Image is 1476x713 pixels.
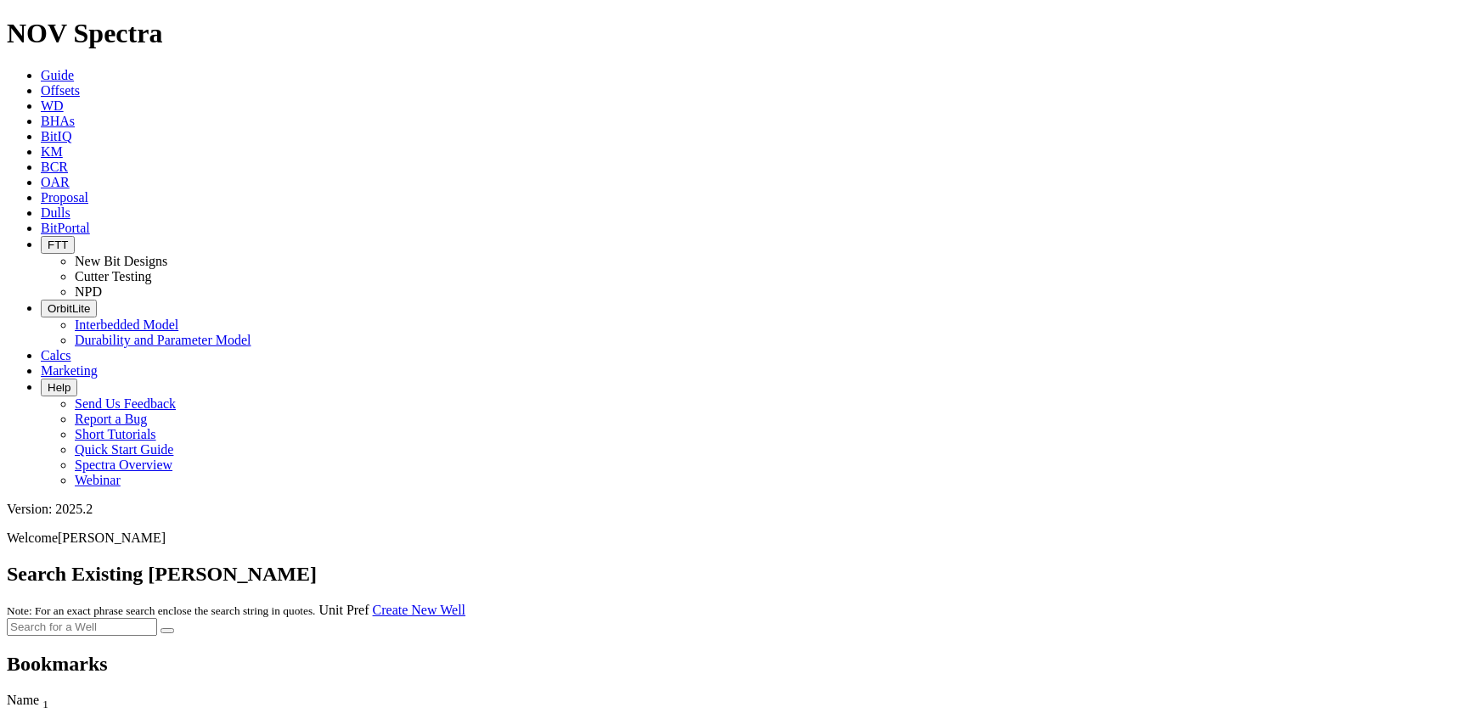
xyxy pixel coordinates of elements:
a: OAR [41,175,70,189]
a: Quick Start Guide [75,442,173,457]
span: Help [48,381,70,394]
a: WD [41,98,64,113]
a: Cutter Testing [75,269,152,284]
a: BitPortal [41,221,90,235]
p: Welcome [7,531,1469,546]
a: Proposal [41,190,88,205]
button: Help [41,379,77,396]
a: Offsets [41,83,80,98]
a: Durability and Parameter Model [75,333,251,347]
span: Name [7,693,39,707]
span: [PERSON_NAME] [58,531,166,545]
a: Create New Well [373,603,465,617]
sub: 1 [42,698,48,710]
a: BitIQ [41,129,71,143]
h2: Search Existing [PERSON_NAME] [7,563,1469,586]
a: Webinar [75,473,121,487]
a: Report a Bug [75,412,147,426]
h2: Bookmarks [7,653,1469,676]
div: Version: 2025.2 [7,502,1469,517]
div: Name Sort None [7,693,1355,711]
button: FTT [41,236,75,254]
span: Sort None [42,693,48,707]
a: New Bit Designs [75,254,167,268]
a: Unit Pref [318,603,369,617]
a: BHAs [41,114,75,128]
a: Send Us Feedback [75,396,176,411]
a: KM [41,144,63,159]
a: BCR [41,160,68,174]
a: Interbedded Model [75,317,178,332]
small: Note: For an exact phrase search enclose the search string in quotes. [7,604,315,617]
input: Search for a Well [7,618,157,636]
a: Spectra Overview [75,458,172,472]
a: Dulls [41,205,70,220]
a: Guide [41,68,74,82]
a: Short Tutorials [75,427,156,441]
span: OrbitLite [48,302,90,315]
a: Calcs [41,348,71,362]
a: Marketing [41,363,98,378]
span: FTT [48,239,68,251]
a: NPD [75,284,102,299]
button: OrbitLite [41,300,97,317]
h1: NOV Spectra [7,18,1469,49]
